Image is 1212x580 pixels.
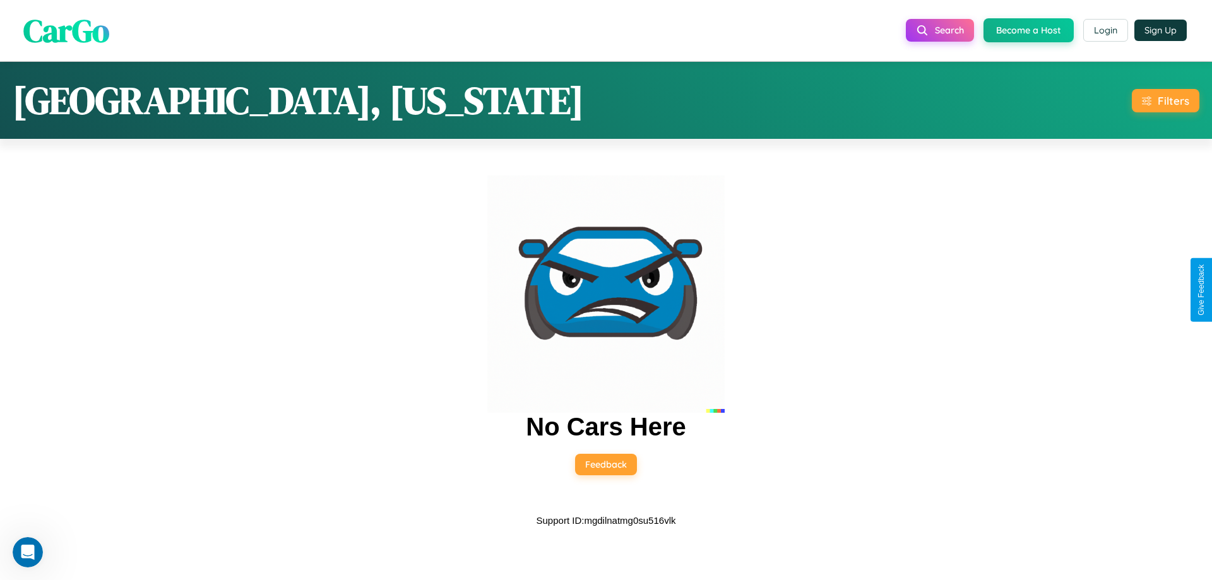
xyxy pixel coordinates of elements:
span: CarGo [23,8,109,52]
h2: No Cars Here [526,413,686,441]
h1: [GEOGRAPHIC_DATA], [US_STATE] [13,74,584,126]
button: Become a Host [983,18,1074,42]
span: Search [935,25,964,36]
button: Feedback [575,454,637,475]
button: Filters [1132,89,1199,112]
img: car [487,175,725,413]
button: Sign Up [1134,20,1187,41]
button: Login [1083,19,1128,42]
button: Search [906,19,974,42]
iframe: Intercom live chat [13,537,43,567]
div: Give Feedback [1197,264,1206,316]
div: Filters [1158,94,1189,107]
p: Support ID: mgdilnatmg0su516vlk [537,512,676,529]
